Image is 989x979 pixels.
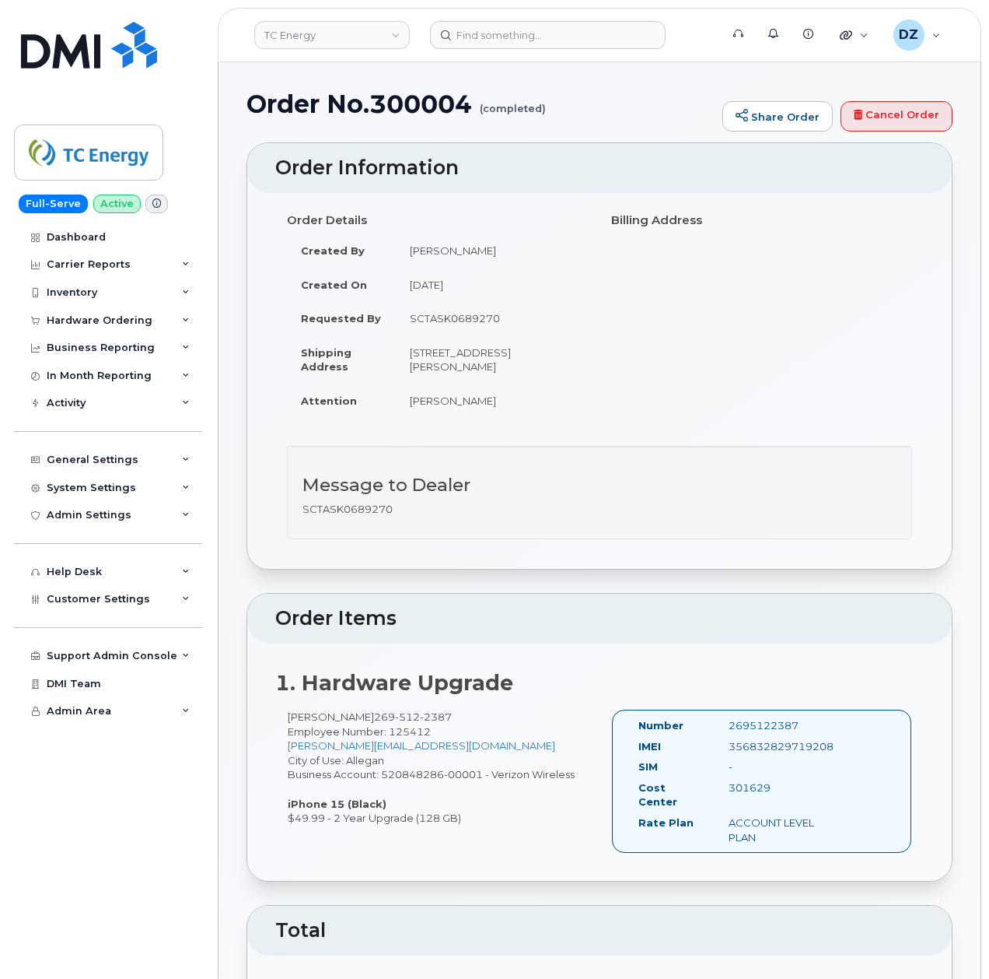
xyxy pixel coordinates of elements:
h2: Order Items [275,608,924,630]
span: 269 [374,711,452,723]
strong: Requested By [301,312,381,325]
td: [PERSON_NAME] [396,233,588,268]
span: 512 [395,711,420,723]
div: - [717,760,844,774]
h1: Order No.300004 [246,90,715,118]
small: (completed) [480,90,546,114]
h4: Order Details [287,214,588,227]
div: 2695122387 [717,718,844,733]
strong: 1. Hardware Upgrade [275,670,513,696]
td: [PERSON_NAME] [396,384,588,418]
td: [STREET_ADDRESS][PERSON_NAME] [396,335,588,384]
label: IMEI [638,739,661,754]
span: 2387 [420,711,452,723]
p: SCTASK0689270 [302,502,896,517]
h3: Message to Dealer [302,475,896,495]
a: Share Order [722,101,833,132]
label: Rate Plan [638,816,694,830]
div: [PERSON_NAME] City of Use: Allegan Business Account: 520848286-00001 - Verizon Wireless $49.99 - ... [275,710,599,826]
label: Cost Center [638,781,705,809]
a: Cancel Order [840,101,952,132]
a: [PERSON_NAME][EMAIL_ADDRESS][DOMAIN_NAME] [288,739,555,752]
td: SCTASK0689270 [396,301,588,335]
td: [DATE] [396,268,588,302]
strong: Created On [301,279,367,291]
label: Number [638,718,683,733]
strong: Shipping Address [301,346,351,374]
h2: Total [275,920,924,942]
strong: Attention [301,395,357,407]
h2: Order Information [275,157,924,179]
div: ACCOUNT LEVEL PLAN [717,816,844,844]
div: 356832829719208 [717,739,844,754]
div: 301629 [717,781,844,795]
h4: Billing Address [611,214,912,227]
span: Employee Number: 125412 [288,725,431,738]
label: SIM [638,760,658,774]
iframe: Messenger Launcher [921,911,977,967]
strong: iPhone 15 (Black) [288,798,386,810]
strong: Created By [301,244,365,257]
